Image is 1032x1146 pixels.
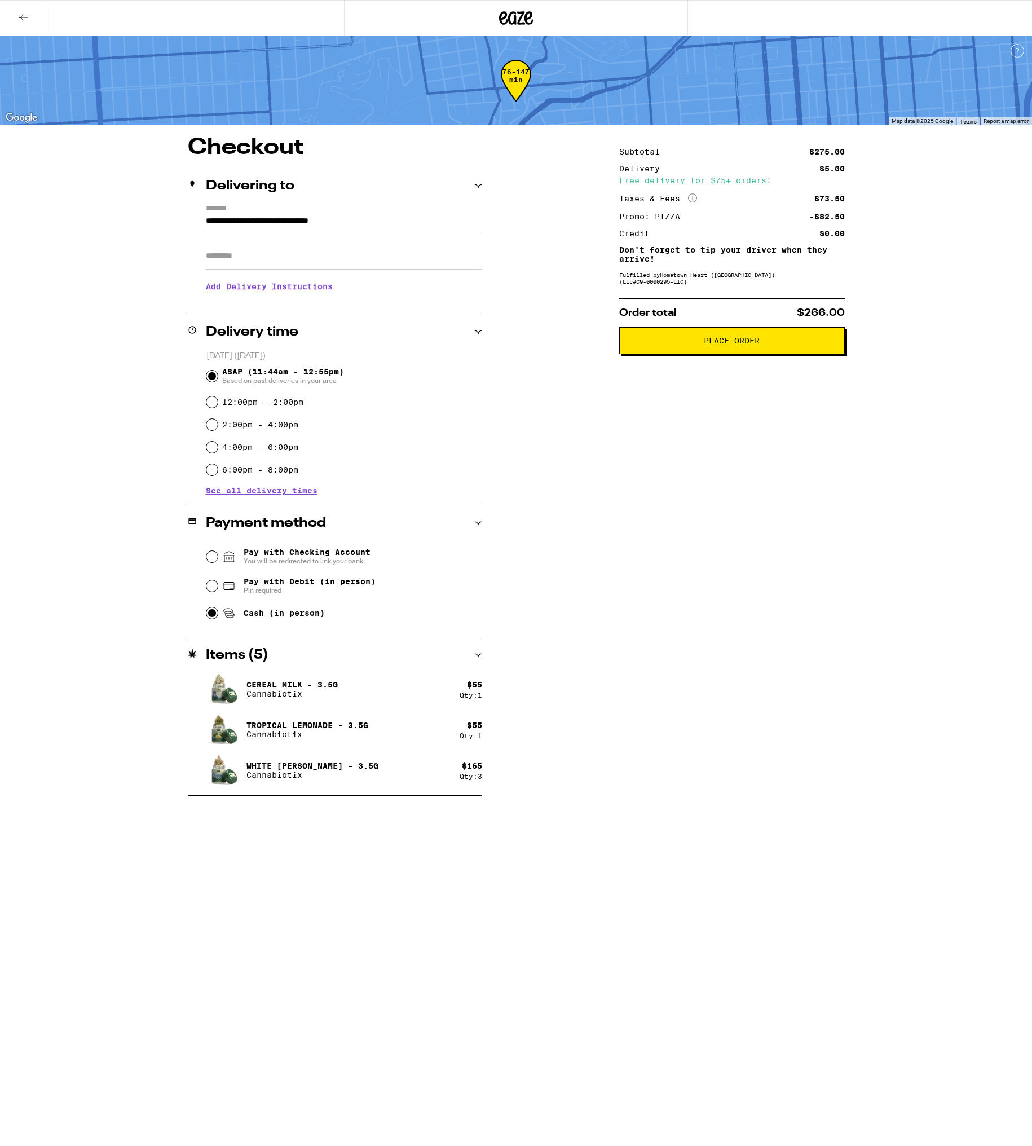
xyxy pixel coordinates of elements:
span: Pin required [244,586,376,595]
div: Taxes & Fees [619,193,697,204]
div: Qty: 1 [460,691,482,699]
span: ASAP (11:44am - 12:55pm) [222,367,344,385]
button: Place Order [619,327,845,354]
span: Map data ©2025 Google [892,118,953,124]
label: 12:00pm - 2:00pm [222,398,303,407]
img: Cannabiotix - White Walker OG - 3.5g [206,755,237,786]
div: $0.00 [819,230,845,237]
h2: Delivery time [206,325,298,339]
label: 2:00pm - 4:00pm [222,420,298,429]
div: Credit [619,230,658,237]
p: Cannabiotix [246,770,378,779]
p: White [PERSON_NAME] - 3.5g [246,761,378,770]
span: Based on past deliveries in your area [222,376,344,385]
div: $ 165 [462,761,482,770]
div: Free delivery for $75+ orders! [619,177,845,184]
img: Cannabiotix - Tropical Lemonade - 3.5g [206,714,237,746]
p: We'll contact you at when we arrive [206,299,482,308]
p: Cereal Milk - 3.5g [246,680,338,689]
div: $ 55 [467,680,482,689]
p: Cannabiotix [246,689,338,698]
div: -$82.50 [809,213,845,221]
div: Promo: PIZZA [619,213,688,221]
h2: Items ( 5 ) [206,649,268,662]
img: Cannabiotix - Cereal Milk - 3.5g [206,673,237,705]
div: $ 55 [467,721,482,730]
a: Terms [960,118,977,125]
span: Pay with Debit (in person) [244,577,376,586]
span: You will be redirected to link your bank [244,557,371,566]
div: Subtotal [619,148,668,156]
div: $275.00 [809,148,845,156]
p: Don't forget to tip your driver when they arrive! [619,245,845,263]
img: Google [3,111,40,125]
h3: Add Delivery Instructions [206,274,482,299]
span: $266.00 [797,308,845,318]
label: 6:00pm - 8:00pm [222,465,298,474]
a: Report a map error [984,118,1029,124]
span: Cash (in person) [244,609,325,618]
div: Fulfilled by Hometown Heart ([GEOGRAPHIC_DATA]) (Lic# C9-0000295-LIC ) [619,271,845,285]
div: Delivery [619,165,668,173]
h1: Checkout [188,136,482,159]
span: Place Order [704,337,760,345]
label: 4:00pm - 6:00pm [222,443,298,452]
div: Qty: 1 [460,732,482,739]
div: Qty: 3 [460,773,482,780]
p: [DATE] ([DATE]) [206,351,482,362]
button: See all delivery times [206,487,317,495]
span: Order total [619,308,677,318]
h2: Delivering to [206,179,294,193]
a: Open this area in Google Maps (opens a new window) [3,111,40,125]
div: 76-147 min [501,68,531,111]
span: Pay with Checking Account [244,548,371,566]
p: Cannabiotix [246,730,368,739]
div: $5.00 [819,165,845,173]
div: $73.50 [814,195,845,202]
h2: Payment method [206,517,326,530]
p: Tropical Lemonade - 3.5g [246,721,368,730]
